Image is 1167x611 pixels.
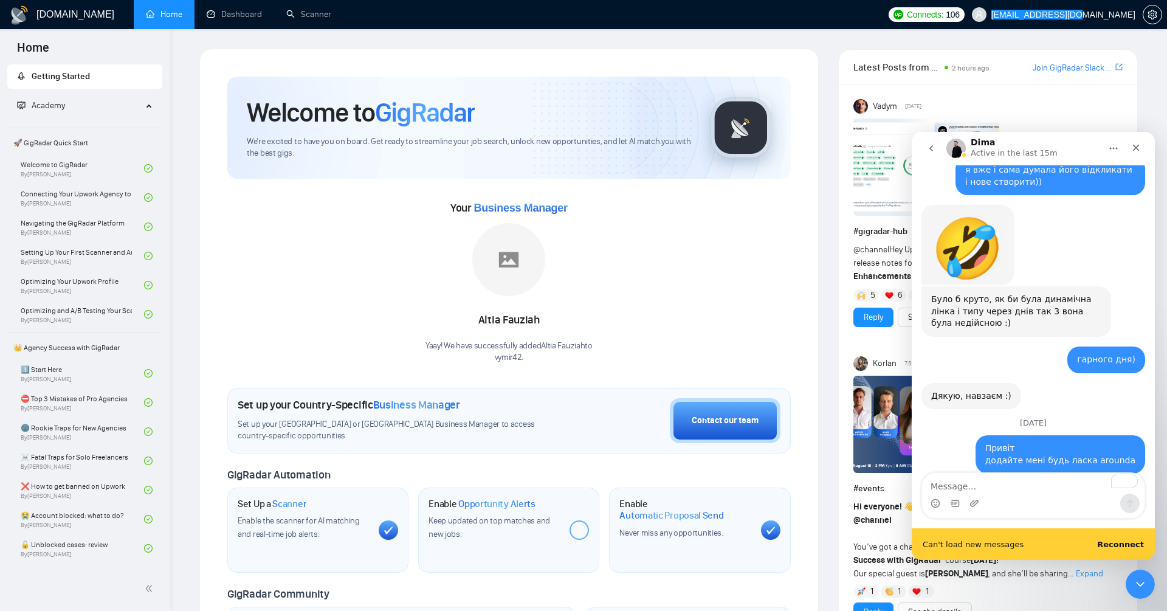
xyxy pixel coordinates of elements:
a: homeHome [146,9,182,19]
span: Vadym [873,100,897,113]
strong: [PERSON_NAME] [925,568,988,579]
span: Home [7,39,59,64]
div: Altia Fauziah [425,310,593,331]
span: check-circle [144,310,153,319]
span: Never miss any opportunities. [619,528,723,538]
span: Latest Posts from the GigRadar Community [853,60,942,75]
span: GigRadar Community [227,587,329,601]
a: Optimizing Your Upwork ProfileBy[PERSON_NAME] [21,272,144,299]
img: logo [10,5,29,25]
button: setting [1143,5,1162,24]
span: 6 [898,289,903,302]
span: Enable the scanner for AI matching and real-time job alerts. [238,516,360,539]
a: ⛔ Top 3 Mistakes of Pro AgenciesBy[PERSON_NAME] [21,389,144,416]
span: check-circle [144,486,153,494]
span: Connects: [907,8,943,21]
img: 👏 [885,587,893,596]
button: See the details [898,308,972,327]
a: dashboardDashboard [207,9,262,19]
img: ❤️ [912,587,921,596]
img: Vadym [853,99,868,114]
span: check-circle [144,223,153,231]
a: searchScanner [286,9,331,19]
a: 🔓 Unblocked cases: reviewBy[PERSON_NAME] [21,535,144,562]
a: Setting Up Your First Scanner and Auto-BidderBy[PERSON_NAME] [21,243,144,269]
span: We're excited to have you on board. Get ready to streamline your job search, unlock new opportuni... [247,136,691,159]
span: Automatic Proposal Send [619,509,723,522]
span: fund-projection-screen [17,101,26,109]
img: 🚀 [857,587,866,596]
h1: # events [853,482,1123,495]
img: placeholder.png [472,223,545,296]
a: export [1115,61,1123,73]
span: Keep updated on top matches and new jobs. [429,516,550,539]
span: Hey Upwork growth hackers, here's our July round-up and release notes for GigRadar • is your prof... [853,244,1101,281]
a: Welcome to GigRadarBy[PERSON_NAME] [21,155,144,182]
a: ☠️ Fatal Traps for Solo FreelancersBy[PERSON_NAME] [21,447,144,474]
h1: Set up your Country-Specific [238,398,460,412]
img: F09AC4U7ATU-image.png [853,119,999,216]
span: GigRadar Automation [227,468,330,482]
img: F09ASNL5WRY-GR%20Academy%20-%20Tamara%20Levit.png [853,376,999,473]
iframe: To enrich screen reader interactions, please activate Accessibility in Grammarly extension settings [912,132,1155,560]
span: Business Manager [473,202,567,214]
span: 👑 Agency Success with GigRadar [9,336,161,360]
img: 🙌 [857,291,866,300]
span: 1 [870,585,873,598]
a: Optimizing and A/B Testing Your Scanner for Better ResultsBy[PERSON_NAME] [21,301,144,328]
h1: Set Up a [238,498,306,510]
h1: Enable [619,498,751,522]
a: 😭 Account blocked: what to do?By[PERSON_NAME] [21,506,144,533]
span: 👋 [904,502,914,512]
img: Korlan [853,356,868,371]
span: check-circle [144,252,153,260]
a: Join GigRadar Slack Community [1033,61,1113,75]
iframe: To enrich screen reader interactions, please activate Accessibility in Grammarly extension settings [1126,570,1155,599]
span: double-left [145,582,157,595]
h1: Enable [429,498,535,510]
span: Academy [32,100,65,111]
strong: Hi everyone! [853,502,902,512]
span: @channel [853,515,892,525]
span: rocket [17,72,26,80]
a: Navigating the GigRadar PlatformBy[PERSON_NAME] [21,213,144,240]
a: 🌚 Rookie Traps for New AgenciesBy[PERSON_NAME] [21,418,144,445]
span: 2 hours ago [952,64,990,72]
span: check-circle [144,427,153,436]
span: Scanner [272,498,306,510]
a: 1️⃣ Start HereBy[PERSON_NAME] [21,360,144,387]
span: Academy [17,100,65,111]
strong: [DATE]! [971,555,999,565]
span: check-circle [144,398,153,407]
li: Getting Started [7,64,162,89]
span: 🚀 GigRadar Quick Start [9,131,161,155]
span: Opportunity Alerts [458,498,535,510]
span: [DATE] [905,101,921,112]
p: vymir42 . [425,352,593,364]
